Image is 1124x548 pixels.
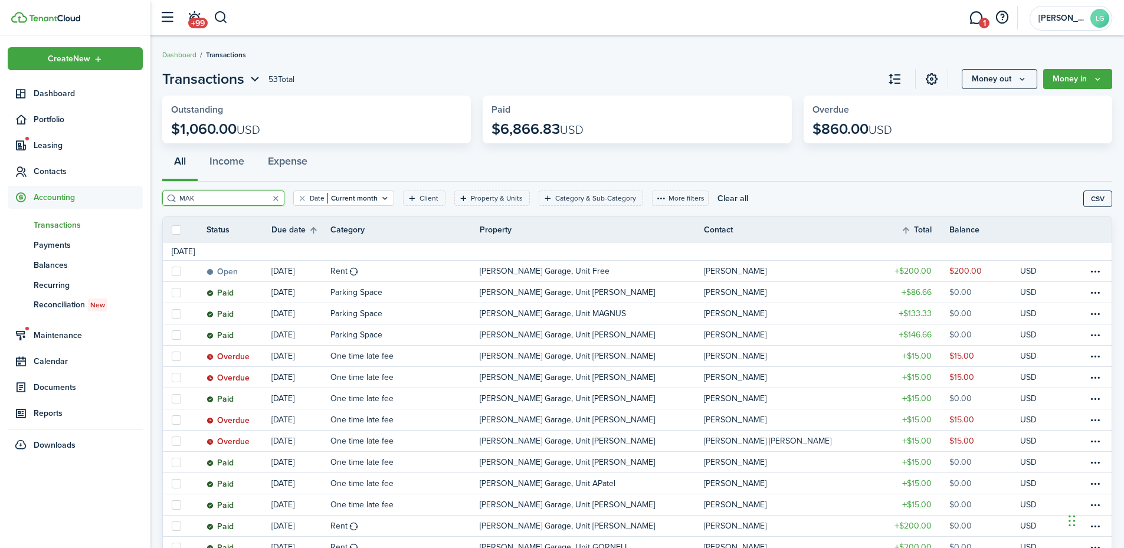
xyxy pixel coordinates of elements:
table-amount-description: $15.00 [949,414,974,426]
a: [DATE] [271,324,330,345]
a: [DATE] [271,303,330,324]
p: USD [1020,350,1037,362]
a: [PERSON_NAME] [704,388,879,409]
th: Balance [949,224,1020,236]
a: [PERSON_NAME] [704,409,879,430]
table-amount-title: $133.33 [899,307,932,320]
p: [PERSON_NAME] Garage, Unit [PERSON_NAME] [480,392,655,405]
a: $15.00 [949,431,1020,451]
a: $15.00 [949,409,1020,430]
status: Overdue [207,373,250,383]
a: [PERSON_NAME] Garage, Unit [PERSON_NAME] [480,282,704,303]
a: USD [1020,516,1053,536]
button: Clear search [267,190,284,206]
filter-tag-value: Current month [327,193,378,204]
a: [DATE] [271,494,330,515]
table-info-title: Rent [330,265,348,277]
p: USD [1020,371,1037,383]
span: Transactions [162,68,244,90]
filter-tag: Open filter [403,191,445,206]
button: Clear all [717,191,748,206]
a: USD [1020,473,1053,494]
table-profile-info-text: [PERSON_NAME] [704,330,766,340]
a: Paid [207,452,271,472]
table-profile-info-text: [PERSON_NAME] [704,500,766,510]
a: [DATE] [271,409,330,430]
avatar-text: LG [1090,9,1109,28]
p: USD [1020,392,1037,405]
p: [DATE] [271,371,294,383]
p: [DATE] [271,498,294,511]
a: [DATE] [271,388,330,409]
span: Balances [34,259,143,271]
table-profile-info-text: [PERSON_NAME] [704,415,766,425]
filter-tag-label: Property & Units [471,193,523,204]
a: Payments [8,235,143,255]
a: [PERSON_NAME] [704,452,879,472]
a: One time late fee [330,367,480,388]
table-profile-info-text: [PERSON_NAME] [704,373,766,382]
a: Recurring [8,275,143,295]
p: [PERSON_NAME] Garage, Unit [PERSON_NAME] [480,414,655,426]
span: New [90,300,105,310]
span: 1 [979,18,989,28]
table-info-title: One time late fee [330,435,394,447]
widget-stats-title: Paid [491,104,782,115]
th: Contact [704,224,879,236]
table-info-title: Rent [330,520,348,532]
table-amount-title: $146.66 [899,329,932,341]
a: [PERSON_NAME] [704,516,879,536]
widget-stats-title: Outstanding [171,104,462,115]
a: [PERSON_NAME] Garage, Unit [PERSON_NAME] [480,324,704,345]
a: [PERSON_NAME] Garage, Unit [PERSON_NAME] [480,516,704,536]
p: [DATE] [271,435,294,447]
a: Parking Space [330,324,480,345]
table-profile-info-text: [PERSON_NAME] [704,521,766,531]
a: [PERSON_NAME] Garage, Unit [PERSON_NAME] [480,431,704,451]
filter-tag: Open filter [293,191,394,206]
a: One time late fee [330,431,480,451]
a: [PERSON_NAME] [704,282,879,303]
span: Transactions [206,50,246,60]
accounting-header-page-nav: Transactions [162,68,263,90]
a: Paid [207,494,271,515]
a: [DATE] [271,261,330,281]
p: [PERSON_NAME] Garage, Unit MAGNUS [480,307,626,320]
span: Langley Garage [1038,14,1086,22]
a: $15.00 [879,388,949,409]
a: $15.00 [879,452,949,472]
a: Rent [330,261,480,281]
table-info-title: One time late fee [330,371,394,383]
span: USD [237,121,260,139]
table-amount-title: $15.00 [902,477,932,490]
table-info-title: Parking Space [330,329,382,341]
table-amount-title: $15.00 [902,414,932,426]
a: Parking Space [330,282,480,303]
p: [PERSON_NAME] Garage, Unit [PERSON_NAME] [480,435,655,447]
a: [DATE] [271,282,330,303]
a: USD [1020,324,1053,345]
p: USD [1020,456,1037,468]
a: [PERSON_NAME] Garage, Unit [PERSON_NAME] [480,388,704,409]
a: One time late fee [330,409,480,430]
p: $1,060.00 [171,121,260,137]
a: $200.00 [879,261,949,281]
a: [DATE] [271,367,330,388]
a: USD [1020,367,1053,388]
a: Dashboard [162,50,196,60]
a: Paid [207,473,271,494]
span: Leasing [34,139,143,152]
a: [PERSON_NAME] [704,494,879,515]
a: Paid [207,324,271,345]
table-amount-description: $15.00 [949,350,974,362]
a: $0.00 [949,388,1020,409]
a: Messaging [965,3,987,33]
img: TenantCloud [29,15,80,22]
a: USD [1020,431,1053,451]
p: [PERSON_NAME] Garage, Unit [PERSON_NAME] [480,329,655,341]
span: Create New [48,55,90,63]
p: USD [1020,498,1037,511]
table-profile-info-text: [PERSON_NAME] [PERSON_NAME] [704,437,831,446]
table-amount-description: $15.00 [949,435,974,447]
a: [PERSON_NAME] [704,346,879,366]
